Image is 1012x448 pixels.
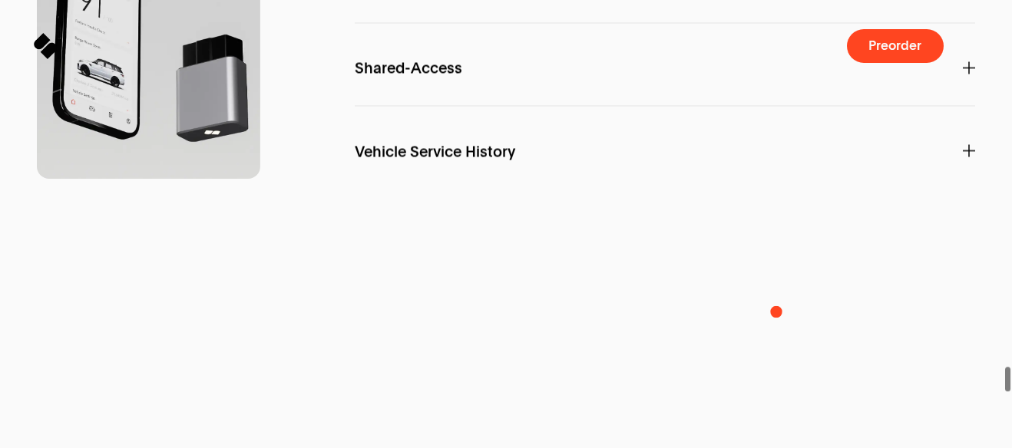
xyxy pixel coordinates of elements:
span: Shared-Access [355,61,462,77]
button: Preorder a SPARQ Diagnostics Device [847,29,944,63]
span: Specs [355,330,975,357]
span: Size [355,395,384,410]
span: 2.4in x 1.8in x 0.8in [355,423,913,438]
span: Vehicle Service History [355,144,515,160]
span: Preorder [868,39,921,52]
span: Add Multiple Vehicles [355,227,508,242]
